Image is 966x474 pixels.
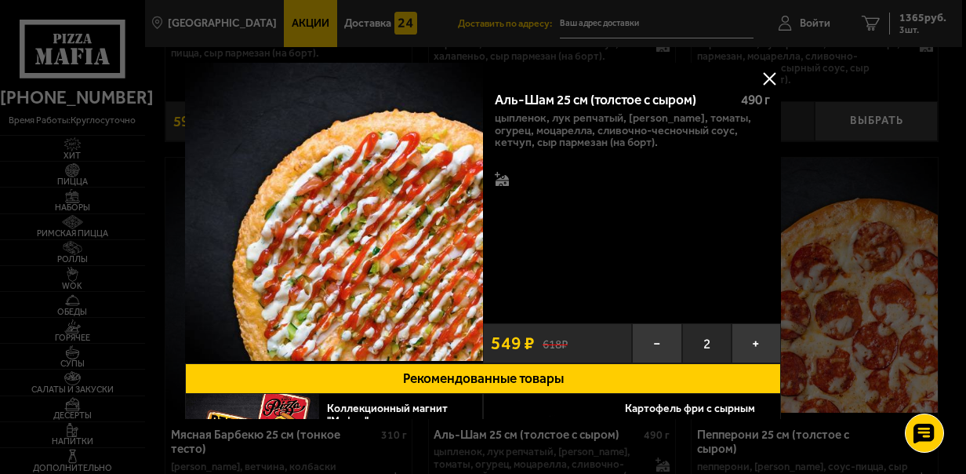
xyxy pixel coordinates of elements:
s: 618 ₽ [543,336,568,351]
span: 490 г [741,92,770,108]
button: − [632,323,681,363]
span: 549 ₽ [491,334,535,352]
img: Аль-Шам 25 см (толстое с сыром) [185,63,483,361]
span: 2 [681,323,731,363]
a: Коллекционный магнит "Мафия" [327,402,448,428]
a: Аль-Шам 25 см (толстое с сыром) [185,63,483,363]
div: Аль-Шам 25 см (толстое с сыром) [494,92,728,108]
button: Рекомендованные товары [185,363,781,394]
button: + [732,323,781,363]
a: Картофель фри с сырным соусом [625,402,755,428]
p: цыпленок, лук репчатый, [PERSON_NAME], томаты, огурец, моцарелла, сливочно-чесночный соус, кетчуп... [494,112,769,148]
